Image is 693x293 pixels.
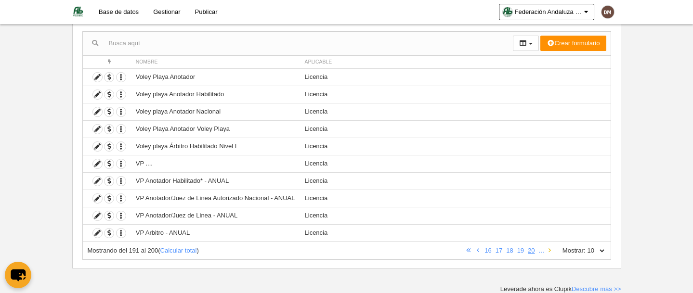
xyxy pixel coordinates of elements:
[503,7,512,17] img: Oap74nFcuaE6.30x30.jpg
[131,86,300,103] td: Voley playa Anotador Habilitado
[300,207,611,224] td: Licencia
[526,247,536,254] a: 20
[494,247,504,254] a: 17
[300,224,611,242] td: Licencia
[300,172,611,190] td: Licencia
[88,247,158,254] span: Mostrando del 191 al 200
[300,68,611,86] td: Licencia
[131,172,300,190] td: VP Anotador Habilitado* - ANUAL
[131,103,300,120] td: Voley playa Anotador Nacional
[515,7,582,17] span: Federación Andaluza de Voleibol
[504,247,515,254] a: 18
[601,6,614,18] img: c2l6ZT0zMHgzMCZmcz05JnRleHQ9RE0mYmc9NmQ0YzQx.png
[131,207,300,224] td: VP Anotador/Juez de Linea - ANUAL
[300,103,611,120] td: Licencia
[538,246,545,255] li: …
[83,36,513,51] input: Busca aquí
[131,120,300,138] td: Voley Playa Anotador Voley Playa
[300,86,611,103] td: Licencia
[131,138,300,155] td: Voley playa Árbitro Habilitado Nivel I
[131,224,300,242] td: VP Arbitro - ANUAL
[131,155,300,172] td: VP ....
[305,59,332,64] span: Aplicable
[540,36,606,51] button: Crear formulario
[88,246,459,255] div: ( )
[483,247,493,254] a: 16
[572,285,621,293] a: Descubre más >>
[300,120,611,138] td: Licencia
[72,6,84,17] img: Federación Andaluza de Voleibol
[131,68,300,86] td: Voley Playa Anotador
[131,190,300,207] td: VP Anotador/Juez de Linea Autorizado Nacional - ANUAL
[160,247,197,254] a: Calcular total
[300,190,611,207] td: Licencia
[300,155,611,172] td: Licencia
[5,262,31,288] button: chat-button
[515,247,526,254] a: 19
[553,246,586,255] label: Mostrar:
[499,4,594,20] a: Federación Andaluza de Voleibol
[300,138,611,155] td: Licencia
[136,59,158,64] span: Nombre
